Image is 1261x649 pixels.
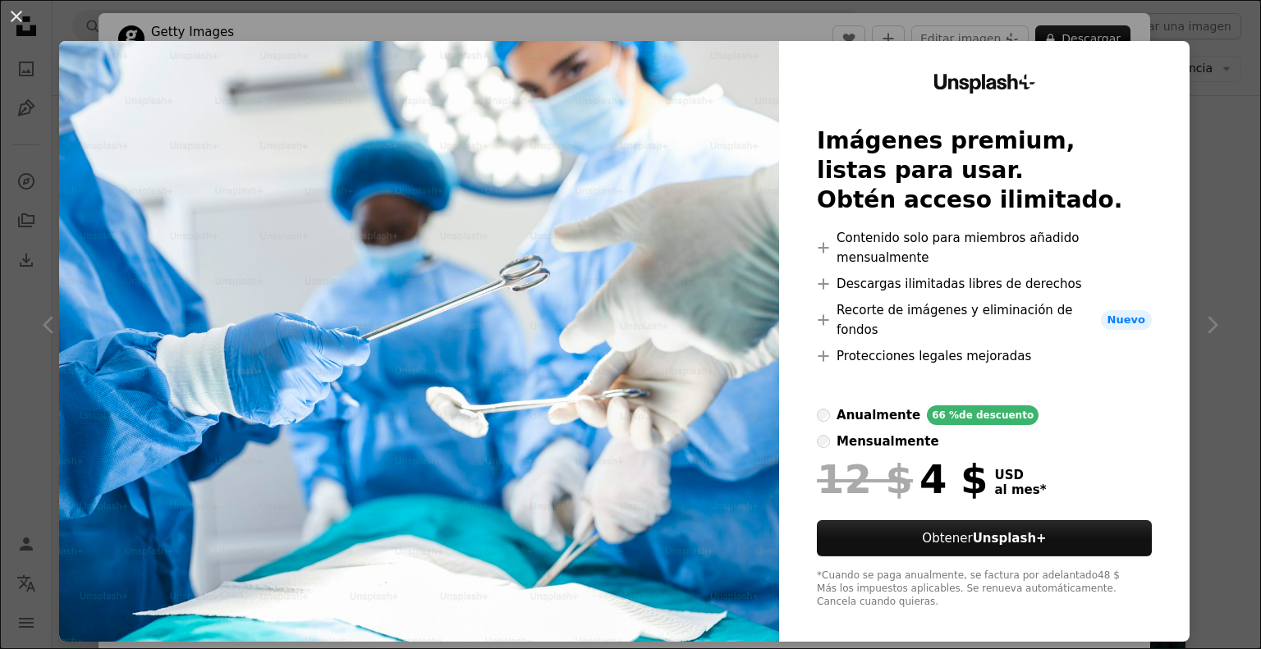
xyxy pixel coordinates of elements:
[837,405,920,425] div: anualmente
[817,126,1152,215] h2: Imágenes premium, listas para usar. Obtén acceso ilimitado.
[817,458,913,500] span: 12 $
[927,405,1039,425] div: 66 % de descuento
[837,432,938,451] div: mensualmente
[817,435,830,448] input: mensualmente
[817,228,1152,267] li: Contenido solo para miembros añadido mensualmente
[817,569,1152,609] div: *Cuando se paga anualmente, se factura por adelantado 48 $ Más los impuestos aplicables. Se renue...
[817,409,830,422] input: anualmente66 %de descuento
[973,531,1047,546] strong: Unsplash+
[995,468,1047,482] span: USD
[995,482,1047,497] span: al mes *
[817,458,988,500] div: 4 $
[817,346,1152,366] li: Protecciones legales mejoradas
[1101,310,1152,330] span: Nuevo
[817,520,1152,556] button: ObtenerUnsplash+
[817,300,1152,340] li: Recorte de imágenes y eliminación de fondos
[817,274,1152,294] li: Descargas ilimitadas libres de derechos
